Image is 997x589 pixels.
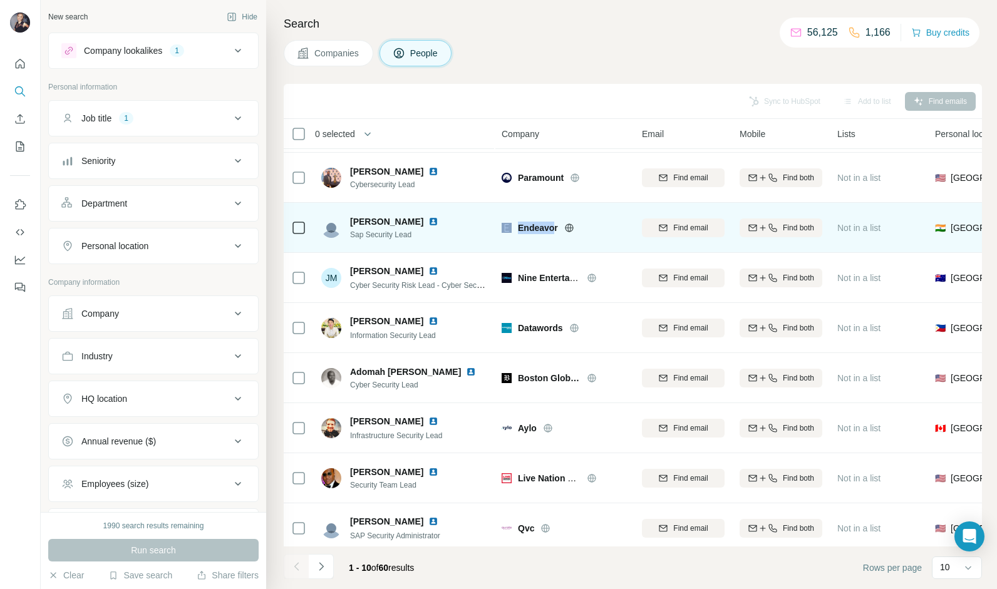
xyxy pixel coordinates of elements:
span: Not in a list [837,373,881,383]
div: Job title [81,112,111,125]
button: Find email [642,469,725,488]
span: Cybersecurity Lead [350,179,453,190]
img: LinkedIn logo [428,316,438,326]
span: Not in a list [837,523,881,533]
span: Find email [673,272,708,284]
p: 10 [940,561,950,573]
button: Find both [740,269,822,287]
img: Logo of Datawords [502,323,512,333]
button: Find email [642,319,725,337]
button: Company [49,299,258,329]
span: Not in a list [837,273,881,283]
div: Department [81,197,127,210]
span: Aylo [518,422,537,434]
span: Cyber Security Lead [350,379,488,391]
img: LinkedIn logo [428,416,438,426]
span: Boston Globe Media [518,372,581,384]
span: Companies [314,47,360,59]
span: Find email [673,423,708,434]
img: Avatar [321,418,341,438]
img: LinkedIn logo [428,217,438,227]
button: Find both [740,369,822,387]
button: Buy credits [911,24,969,41]
img: LinkedIn logo [428,516,438,526]
img: Avatar [321,218,341,238]
span: Adomah [PERSON_NAME] [350,366,461,378]
span: Not in a list [837,223,881,233]
span: SAP Security Administrator [350,531,440,540]
img: Avatar [321,368,341,388]
span: Email [642,128,664,140]
span: Rows per page [863,561,922,574]
span: Lists [837,128,855,140]
button: Share filters [197,569,259,581]
p: 56,125 [807,25,838,40]
div: Personal location [81,240,148,252]
p: Personal information [48,81,259,93]
img: Logo of Boston Globe Media [502,373,512,383]
button: HQ location [49,384,258,414]
div: Open Intercom Messenger [954,521,984,551]
div: 1990 search results remaining [103,520,204,531]
div: JM [321,268,341,288]
span: 🇺🇸 [935,372,946,384]
span: 🇮🇳 [935,222,946,234]
button: Technologies [49,511,258,541]
span: Find email [673,473,708,484]
button: My lists [10,135,30,158]
span: [PERSON_NAME] [350,165,423,178]
button: Job title1 [49,103,258,133]
span: Security Team Lead [350,479,453,491]
button: Find both [740,218,822,237]
img: Avatar [321,468,341,488]
img: Logo of Qvc [502,526,512,530]
span: Find both [783,172,814,183]
button: Quick start [10,53,30,75]
button: Department [49,188,258,218]
button: Find both [740,168,822,187]
span: Sap Security Lead [350,229,453,240]
button: Find email [642,269,725,287]
span: Find both [783,272,814,284]
span: Find both [783,423,814,434]
span: Endeavor [518,222,558,234]
button: Enrich CSV [10,108,30,130]
span: [PERSON_NAME] [350,265,423,277]
img: Avatar [321,168,341,188]
div: New search [48,11,88,23]
p: 1,166 [865,25,891,40]
img: LinkedIn logo [428,467,438,477]
img: Avatar [10,13,30,33]
button: Find both [740,469,822,488]
div: HQ location [81,392,127,405]
span: Not in a list [837,323,881,333]
span: 🇺🇸 [935,172,946,184]
span: Find email [673,372,708,384]
span: [PERSON_NAME] [350,315,423,327]
span: 🇨🇦 [935,422,946,434]
img: LinkedIn logo [466,367,476,377]
span: Find email [673,523,708,534]
span: Find email [673,322,708,334]
button: Industry [49,341,258,371]
img: Logo of Paramount [502,173,512,183]
button: Use Surfe API [10,221,30,243]
span: People [410,47,439,59]
img: Logo of Aylo [502,426,512,430]
button: Find email [642,218,725,237]
button: Find both [740,519,822,538]
img: Logo of Endeavor [502,223,512,233]
span: Information Security Lead [350,331,436,340]
span: Find both [783,473,814,484]
div: Annual revenue ($) [81,435,156,448]
button: Find email [642,168,725,187]
button: Use Surfe on LinkedIn [10,193,30,216]
button: Search [10,80,30,103]
button: Seniority [49,146,258,176]
span: Infrastructure Security Lead [350,431,442,440]
span: Company [502,128,539,140]
span: Qvc [518,522,534,535]
button: Personal location [49,231,258,261]
button: Employees (size) [49,469,258,499]
img: LinkedIn logo [428,266,438,276]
